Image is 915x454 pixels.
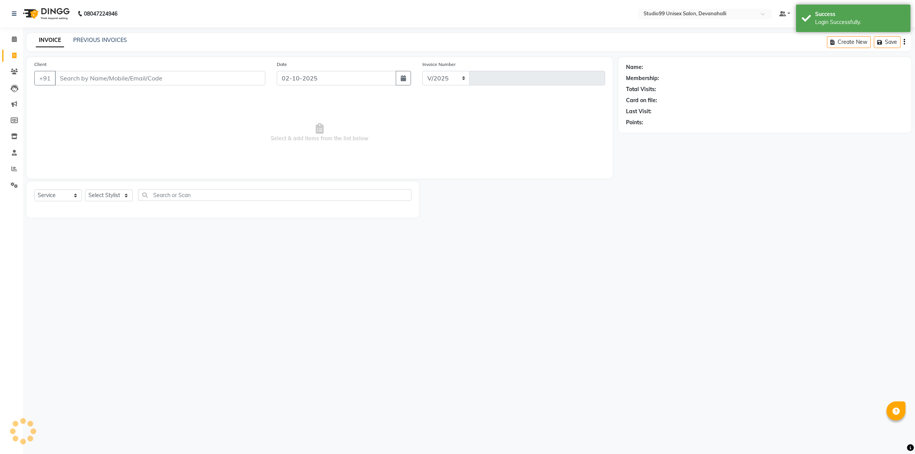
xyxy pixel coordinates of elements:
span: Select & add items from the list below [34,95,605,171]
img: logo [19,3,72,24]
a: INVOICE [36,34,64,47]
input: Search by Name/Mobile/Email/Code [55,71,265,85]
div: Last Visit: [626,107,652,116]
div: Total Visits: [626,85,656,93]
button: Create New [827,36,871,48]
div: Membership: [626,74,659,82]
button: Save [874,36,901,48]
button: +91 [34,71,56,85]
b: 08047224946 [84,3,117,24]
div: Login Successfully. [815,18,905,26]
input: Search or Scan [138,189,411,201]
label: Date [277,61,287,68]
div: Points: [626,119,643,127]
div: Success [815,10,905,18]
div: Name: [626,63,643,71]
label: Client [34,61,47,68]
a: PREVIOUS INVOICES [73,37,127,43]
div: Card on file: [626,96,657,104]
label: Invoice Number [422,61,456,68]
